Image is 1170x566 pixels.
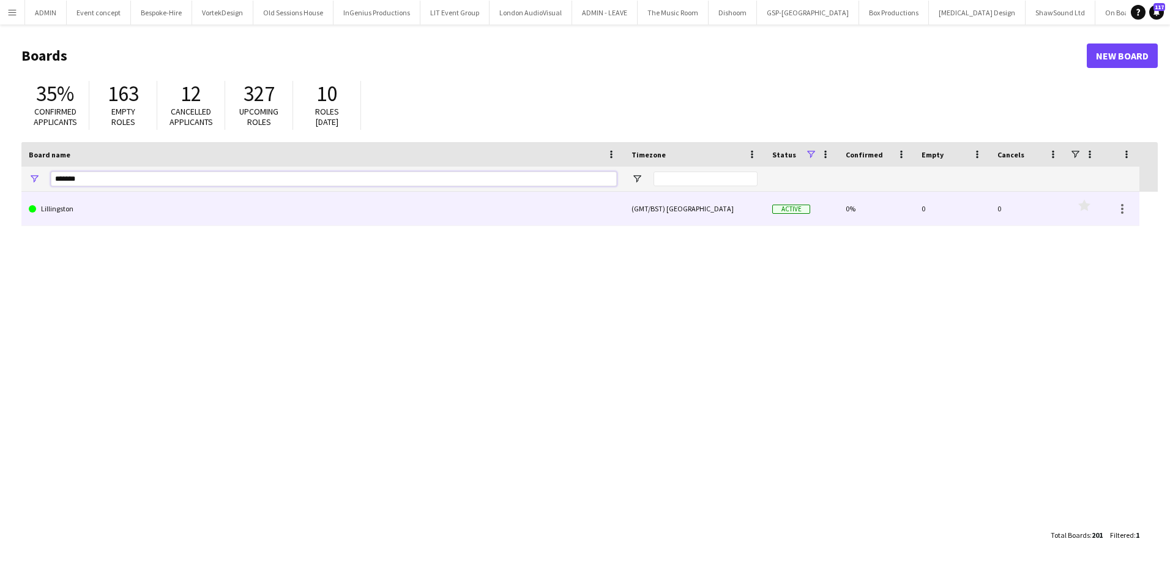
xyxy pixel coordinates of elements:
a: New Board [1087,43,1158,68]
button: GSP-[GEOGRAPHIC_DATA] [757,1,859,25]
button: LIT Event Group [420,1,490,25]
input: Board name Filter Input [51,172,617,186]
button: Event concept [67,1,131,25]
button: Dishoom [709,1,757,25]
span: 163 [108,80,139,107]
span: Upcoming roles [239,106,278,127]
button: Open Filter Menu [29,173,40,184]
span: 201 [1092,530,1103,540]
span: Total Boards [1051,530,1090,540]
span: 35% [36,80,74,107]
div: 0 [990,192,1066,225]
div: 0 [914,192,990,225]
button: [MEDICAL_DATA] Design [929,1,1026,25]
span: Status [772,150,796,159]
span: 1 [1136,530,1139,540]
span: Confirmed [846,150,883,159]
h1: Boards [21,47,1087,65]
span: Cancelled applicants [170,106,213,127]
div: : [1051,523,1103,547]
span: Board name [29,150,70,159]
button: The Music Room [638,1,709,25]
span: 10 [316,80,337,107]
span: Cancels [997,150,1024,159]
span: Timezone [632,150,666,159]
button: ShawSound Ltd [1026,1,1095,25]
span: 12 [181,80,201,107]
span: Empty [922,150,944,159]
button: Open Filter Menu [632,173,643,184]
div: : [1110,523,1139,547]
span: Filtered [1110,530,1134,540]
span: Active [772,205,810,214]
a: 117 [1149,5,1164,20]
button: InGenius Productions [333,1,420,25]
button: Old Sessions House [253,1,333,25]
span: 327 [244,80,275,107]
a: Lillingston [29,192,617,226]
button: London AudioVisual [490,1,572,25]
span: Confirmed applicants [34,106,77,127]
span: Roles [DATE] [315,106,339,127]
span: 117 [1153,3,1165,11]
span: Empty roles [111,106,135,127]
div: (GMT/BST) [GEOGRAPHIC_DATA] [624,192,765,225]
button: Box Productions [859,1,929,25]
input: Timezone Filter Input [654,172,758,186]
button: VortekDesign [192,1,253,25]
button: ADMIN - LEAVE [572,1,638,25]
button: ADMIN [25,1,67,25]
button: Bespoke-Hire [131,1,192,25]
div: 0% [838,192,914,225]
